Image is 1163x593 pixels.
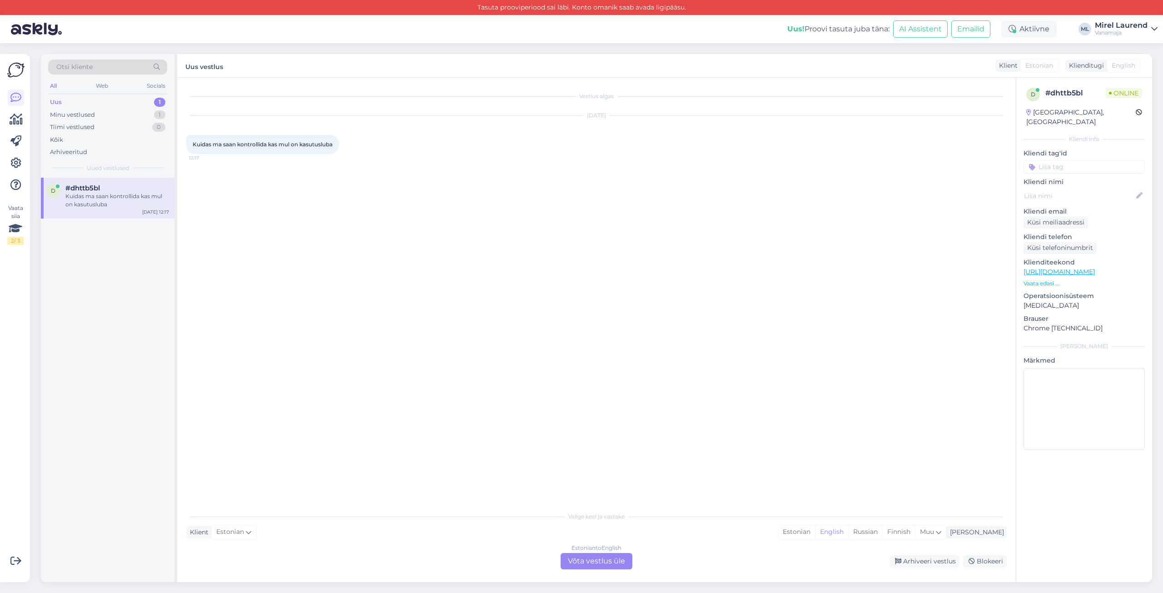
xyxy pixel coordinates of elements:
p: Vaata edasi ... [1024,279,1145,288]
div: Socials [145,80,167,92]
span: Estonian [1025,61,1053,70]
span: Online [1105,88,1142,98]
div: Valige keel ja vastake [186,513,1007,521]
div: Arhiveeritud [50,148,87,157]
img: Askly Logo [7,61,25,79]
div: Vestlus algas [186,92,1007,100]
span: Otsi kliente [56,62,93,72]
div: Mirel Laurend [1095,22,1148,29]
p: Brauser [1024,314,1145,324]
button: Emailid [951,20,990,38]
div: [GEOGRAPHIC_DATA], [GEOGRAPHIC_DATA] [1026,108,1136,127]
p: [MEDICAL_DATA] [1024,301,1145,310]
div: Vaata siia [7,204,24,245]
span: 12:17 [189,154,223,161]
a: Mirel LaurendVanamaja [1095,22,1158,36]
p: Kliendi nimi [1024,177,1145,187]
div: Web [94,80,110,92]
div: # dhttb5bl [1045,88,1105,99]
div: Estonian to English [572,544,621,552]
p: Kliendi telefon [1024,232,1145,242]
div: Uus [50,98,62,107]
div: [DATE] [186,111,1007,120]
div: 1 [154,98,165,107]
div: Estonian [778,525,815,539]
span: d [51,187,55,194]
div: Küsi meiliaadressi [1024,216,1088,229]
div: Tiimi vestlused [50,123,94,132]
div: Kõik [50,135,63,145]
div: Vanamaja [1095,29,1148,36]
div: [DATE] 12:17 [142,209,169,215]
div: ML [1079,23,1091,35]
div: Finnish [882,525,915,539]
div: English [815,525,848,539]
div: 2 / 3 [7,237,24,245]
span: d [1031,91,1035,98]
div: Blokeeri [963,555,1007,568]
div: Kuidas ma saan kontrollida kas mul on kasutusluba [65,192,169,209]
p: Märkmed [1024,356,1145,365]
div: Võta vestlus üle [561,553,632,569]
span: English [1112,61,1135,70]
span: Estonian [216,527,244,537]
p: Kliendi email [1024,207,1145,216]
b: Uus! [787,25,805,33]
div: Klient [186,528,209,537]
p: Chrome [TECHNICAL_ID] [1024,324,1145,333]
input: Lisa nimi [1024,191,1134,201]
a: [URL][DOMAIN_NAME] [1024,268,1095,276]
div: Klienditugi [1065,61,1104,70]
div: Proovi tasuta juba täna: [787,24,890,35]
div: Küsi telefoninumbrit [1024,242,1097,254]
label: Uus vestlus [185,60,223,72]
div: Kliendi info [1024,135,1145,143]
p: Klienditeekond [1024,258,1145,267]
span: Kuidas ma saan kontrollida kas mul on kasutusluba [193,141,333,148]
p: Operatsioonisüsteem [1024,291,1145,301]
div: Aktiivne [1001,21,1057,37]
div: Klient [995,61,1018,70]
p: Kliendi tag'id [1024,149,1145,158]
span: Uued vestlused [87,164,129,172]
span: #dhttb5bl [65,184,100,192]
div: 0 [152,123,165,132]
div: All [48,80,59,92]
div: 1 [154,110,165,120]
div: Russian [848,525,882,539]
div: Arhiveeri vestlus [890,555,959,568]
input: Lisa tag [1024,160,1145,174]
div: [PERSON_NAME] [1024,342,1145,350]
span: Muu [920,528,934,536]
button: AI Assistent [893,20,948,38]
div: Minu vestlused [50,110,95,120]
div: [PERSON_NAME] [946,528,1004,537]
